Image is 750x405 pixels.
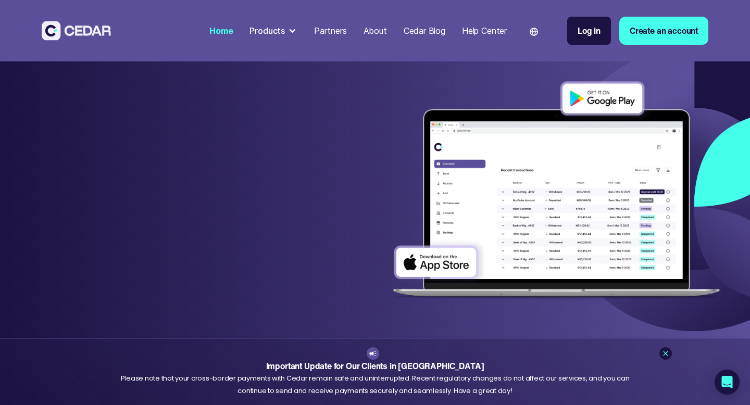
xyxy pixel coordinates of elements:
div: Cedar Blog [404,24,445,37]
a: Create an account [619,17,708,45]
img: Dashboard of transactions [386,75,727,307]
div: Products [249,24,285,37]
div: Log in [578,24,601,37]
a: About [359,19,391,42]
div: About [364,24,387,37]
div: Open Intercom Messenger [715,370,740,395]
div: Products [245,20,302,41]
div: Home [209,24,233,37]
img: world icon [530,28,538,36]
div: Help Center [462,24,507,37]
a: Partners [310,19,351,42]
a: Cedar Blog [399,19,449,42]
a: Home [205,19,237,42]
div: Partners [314,24,347,37]
a: Help Center [458,19,511,42]
a: Log in [567,17,611,45]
